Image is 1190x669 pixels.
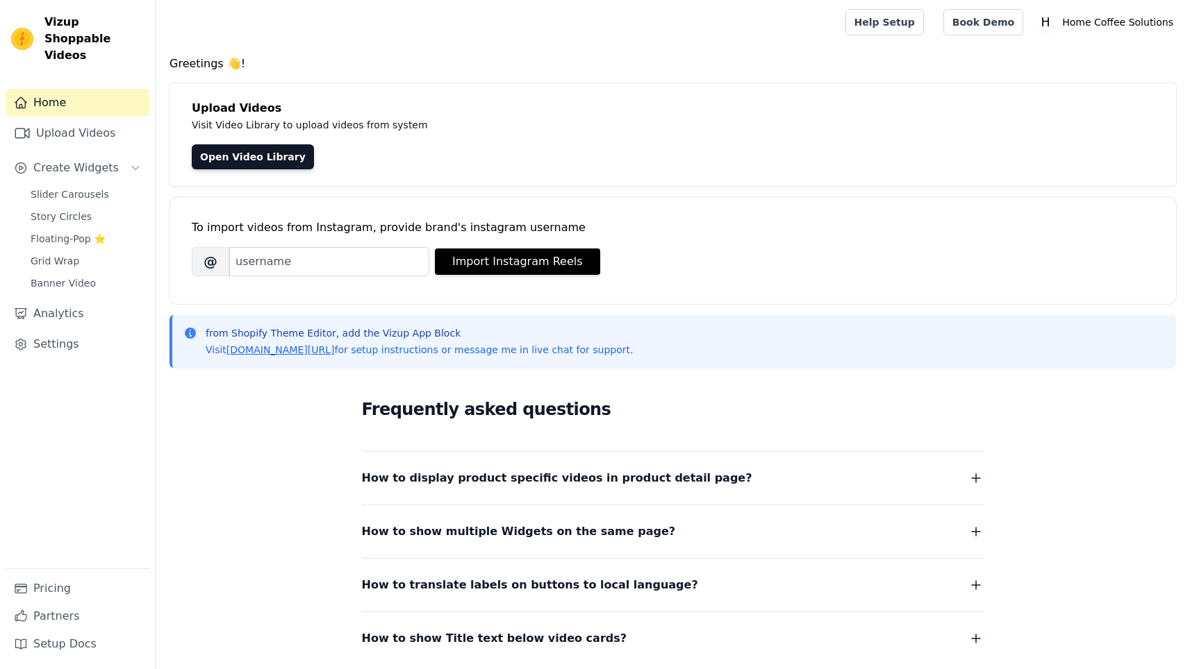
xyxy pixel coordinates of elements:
button: Import Instagram Reels [435,248,600,275]
div: To import videos from Instagram, provide brand's instagram username [192,219,1154,236]
p: Home Coffee Solutions [1057,10,1179,35]
input: username [229,247,429,276]
span: Story Circles [31,210,92,223]
a: Book Demo [943,9,1023,35]
a: Story Circles [22,207,149,226]
a: Grid Wrap [22,251,149,271]
span: @ [192,247,229,276]
a: Open Video Library [192,144,314,169]
p: from Shopify Theme Editor, add the Vizup App Block [206,326,633,340]
span: Create Widgets [33,160,119,176]
button: How to show Title text below video cards? [362,629,984,648]
h4: Greetings 👋! [170,56,1176,72]
span: How to show Title text below video cards? [362,629,627,648]
a: Slider Carousels [22,185,149,204]
p: Visit Video Library to upload videos from system [192,117,814,133]
a: [DOMAIN_NAME][URL] [226,344,335,355]
a: Pricing [6,575,149,602]
img: Vizup [11,28,33,50]
span: How to translate labels on buttons to local language? [362,575,698,595]
span: Vizup Shoppable Videos [44,14,144,64]
span: Slider Carousels [31,187,109,201]
p: Visit for setup instructions or message me in live chat for support. [206,343,633,357]
button: Create Widgets [6,154,149,182]
a: Settings [6,330,149,358]
text: H [1041,15,1050,29]
h4: Upload Videos [192,100,1154,117]
h2: Frequently asked questions [362,396,984,423]
button: How to display product specific videos in product detail page? [362,468,984,488]
span: Floating-Pop ⭐ [31,232,106,246]
span: Grid Wrap [31,254,79,268]
a: Analytics [6,300,149,328]
a: Upload Videos [6,119,149,147]
a: Floating-Pop ⭐ [22,229,149,248]
span: Banner Video [31,276,96,290]
a: Help Setup [845,9,924,35]
button: H Home Coffee Solutions [1034,10,1179,35]
button: How to translate labels on buttons to local language? [362,575,984,595]
a: Home [6,89,149,117]
span: How to display product specific videos in product detail page? [362,468,752,488]
span: How to show multiple Widgets on the same page? [362,522,676,541]
button: How to show multiple Widgets on the same page? [362,522,984,541]
a: Setup Docs [6,630,149,658]
a: Partners [6,602,149,630]
a: Banner Video [22,273,149,293]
